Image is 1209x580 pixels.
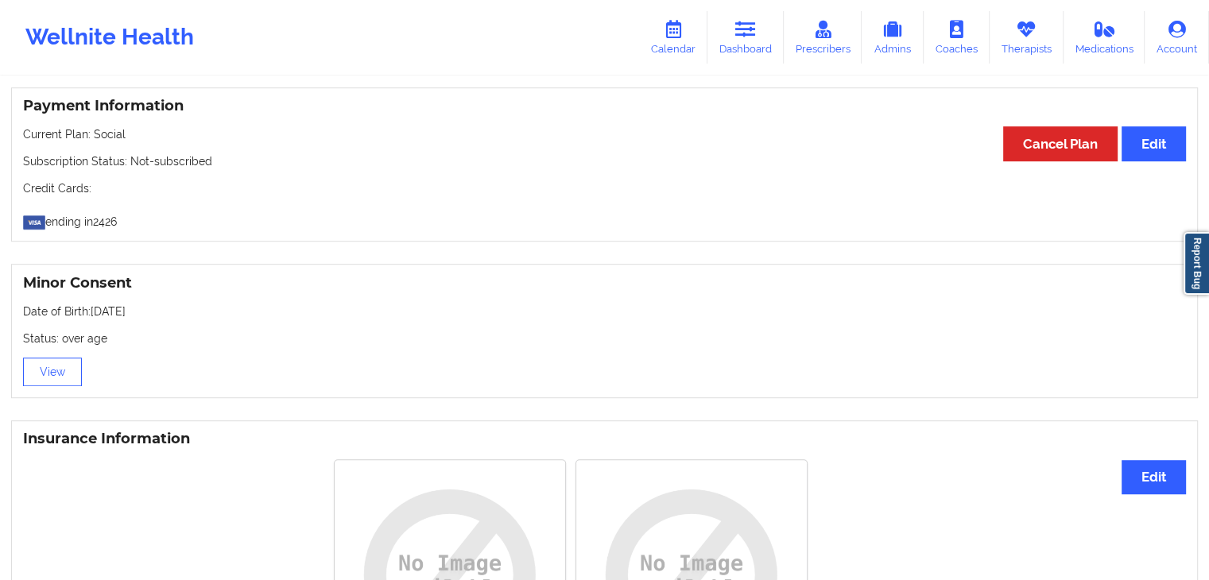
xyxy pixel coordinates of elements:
[707,11,784,64] a: Dashboard
[23,97,1186,115] h3: Payment Information
[862,11,924,64] a: Admins
[23,304,1186,319] p: Date of Birth: [DATE]
[23,274,1186,292] h3: Minor Consent
[924,11,990,64] a: Coaches
[1145,11,1209,64] a: Account
[1122,460,1186,494] button: Edit
[23,153,1186,169] p: Subscription Status: Not-subscribed
[23,430,1186,448] h3: Insurance Information
[23,207,1186,230] p: ending in 2426
[990,11,1064,64] a: Therapists
[784,11,862,64] a: Prescribers
[1184,232,1209,295] a: Report Bug
[23,180,1186,196] p: Credit Cards:
[1122,126,1186,160] button: Edit
[23,331,1186,346] p: Status: over age
[639,11,707,64] a: Calendar
[1003,126,1118,160] button: Cancel Plan
[23,358,82,386] button: View
[1064,11,1145,64] a: Medications
[23,126,1186,142] p: Current Plan: Social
